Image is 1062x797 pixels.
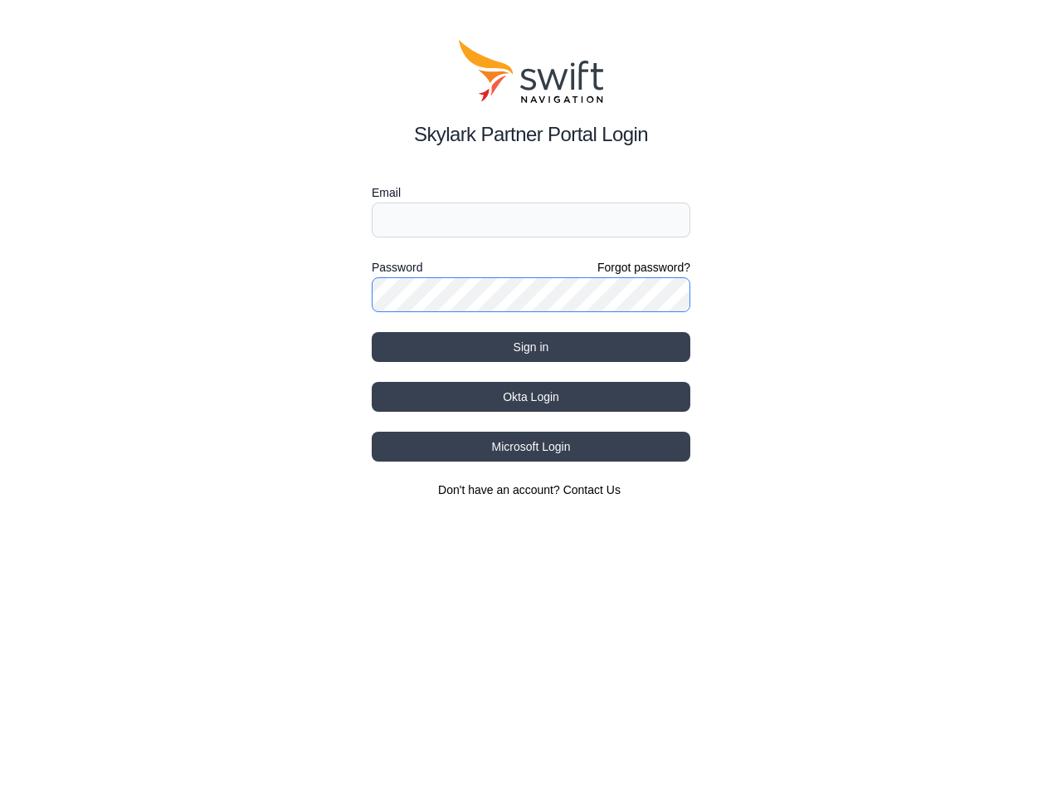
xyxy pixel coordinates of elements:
a: Forgot password? [597,259,690,276]
button: Okta Login [372,382,690,412]
label: Password [372,257,422,277]
label: Email [372,183,690,203]
section: Don't have an account? [372,482,690,498]
button: Microsoft Login [372,432,690,462]
a: Contact Us [563,483,621,496]
h2: Skylark Partner Portal Login [372,120,690,149]
button: Sign in [372,332,690,362]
